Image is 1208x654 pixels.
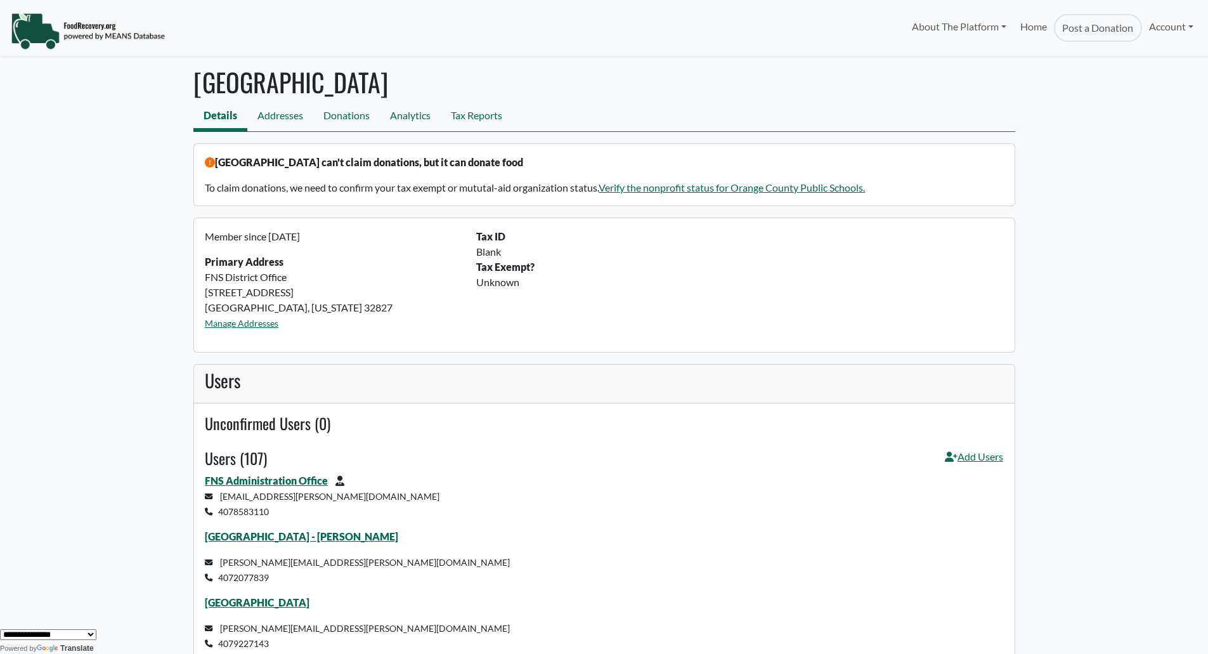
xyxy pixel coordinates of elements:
[205,623,510,649] small: [PERSON_NAME][EMAIL_ADDRESS][PERSON_NAME][DOMAIN_NAME] 4079227143
[247,103,313,131] a: Addresses
[205,414,1003,433] h4: Unconfirmed Users (0)
[441,103,512,131] a: Tax Reports
[205,318,278,329] a: Manage Addresses
[945,449,1003,473] a: Add Users
[205,180,1003,195] p: To claim donations, we need to confirm your tax exempt or mututal-aid organization status.
[205,596,309,608] a: [GEOGRAPHIC_DATA]
[193,67,1015,97] h1: [GEOGRAPHIC_DATA]
[1054,14,1141,42] a: Post a Donation
[205,256,283,268] strong: Primary Address
[205,155,1003,170] p: [GEOGRAPHIC_DATA] can't claim donations, but it can donate food
[37,644,60,653] img: Google Translate
[1013,14,1054,42] a: Home
[205,491,439,517] small: [EMAIL_ADDRESS][PERSON_NAME][DOMAIN_NAME] 4078583110
[193,103,247,131] a: Details
[205,557,510,583] small: [PERSON_NAME][EMAIL_ADDRESS][PERSON_NAME][DOMAIN_NAME] 4072077839
[380,103,441,131] a: Analytics
[205,530,398,542] a: [GEOGRAPHIC_DATA] - [PERSON_NAME]
[11,12,165,50] img: NavigationLogo_FoodRecovery-91c16205cd0af1ed486a0f1a7774a6544ea792ac00100771e7dd3ec7c0e58e41.png
[205,370,1003,391] h3: Users
[476,261,535,273] b: Tax Exempt?
[599,181,865,193] a: Verify the nonprofit status for Orange County Public Schools.
[205,474,328,487] a: FNS Administration Office
[205,449,267,468] h4: Users (107)
[197,229,469,341] div: FNS District Office [STREET_ADDRESS] [GEOGRAPHIC_DATA], [US_STATE] 32827
[1142,14,1200,39] a: Account
[469,275,1011,290] div: Unknown
[904,14,1013,39] a: About The Platform
[205,229,461,244] p: Member since [DATE]
[469,244,1011,259] div: Blank
[476,230,505,242] b: Tax ID
[313,103,380,131] a: Donations
[37,644,94,653] a: Translate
